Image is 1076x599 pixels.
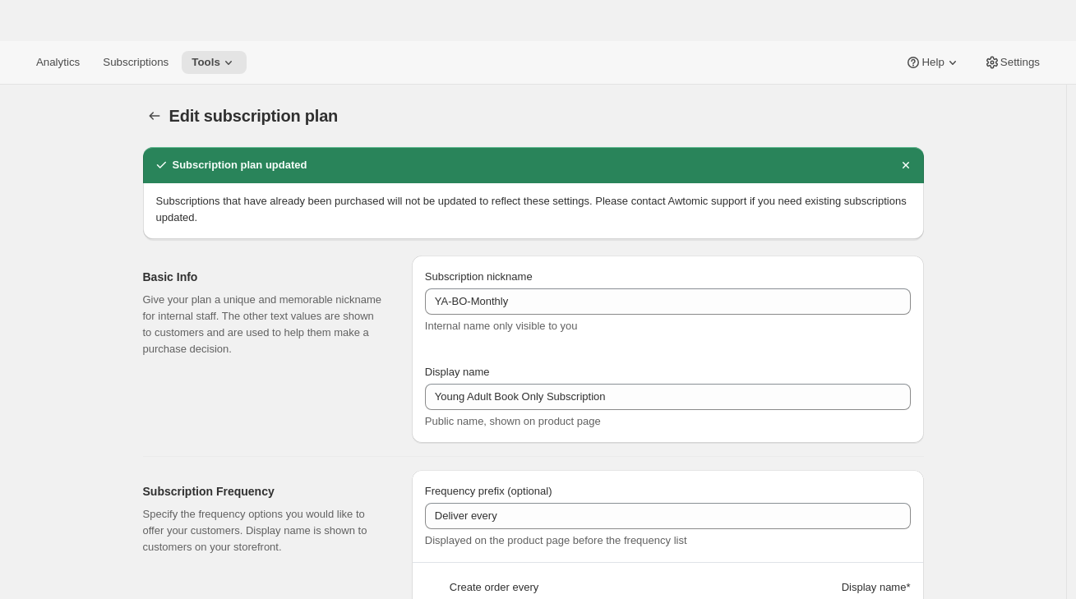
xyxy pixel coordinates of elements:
button: Subscription plans [143,104,166,127]
button: Tools [182,51,247,74]
button: Help [895,51,970,74]
span: Analytics [36,56,80,69]
h2: Subscription plan updated [173,157,307,173]
button: Dismiss notification [894,154,917,177]
span: Create order every [450,579,538,596]
span: Public name, shown on product page [425,415,601,427]
input: Subscribe & Save [425,384,911,410]
p: Subscriptions that have already been purchased will not be updated to reflect these settings. Ple... [156,193,911,226]
span: Edit subscription plan [169,107,339,125]
span: Internal name only visible to you [425,320,578,332]
span: Subscription nickname [425,270,533,283]
span: Tools [192,56,220,69]
span: Subscriptions [103,56,169,69]
span: Frequency prefix (optional) [425,485,552,497]
p: Give your plan a unique and memorable nickname for internal staff. The other text values are show... [143,292,386,357]
p: Specify the frequency options you would like to offer your customers. Display name is shown to cu... [143,506,386,555]
span: Displayed on the product page before the frequency list [425,534,687,546]
span: Display name * [842,579,911,596]
button: Analytics [26,51,90,74]
h2: Basic Info [143,269,386,285]
input: Subscribe & Save [425,288,911,315]
span: Settings [1000,56,1040,69]
span: Help [921,56,944,69]
h2: Subscription Frequency [143,483,386,500]
button: Subscriptions [93,51,178,74]
button: Settings [974,51,1050,74]
iframe: Intercom live chat [1020,527,1060,566]
span: Display name [425,366,490,378]
input: Deliver every [425,503,911,529]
